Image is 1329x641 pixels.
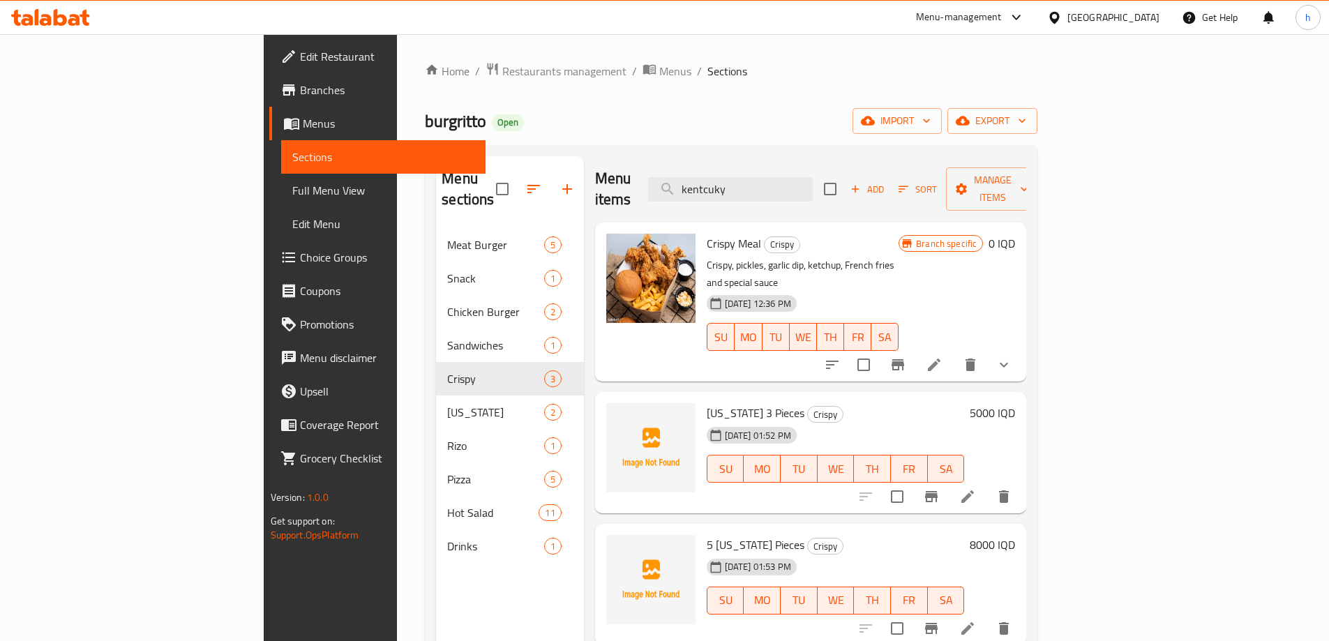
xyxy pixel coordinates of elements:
span: SU [713,590,739,610]
button: SA [871,323,899,351]
button: sort-choices [816,348,849,382]
div: Meat Burger5 [436,228,584,262]
button: TH [854,587,891,614]
a: Coverage Report [269,408,486,442]
span: [DATE] 01:53 PM [719,560,797,573]
div: Kentucky [447,404,543,421]
span: 11 [539,506,560,520]
div: items [544,370,562,387]
div: items [544,471,562,488]
span: MO [749,459,775,479]
a: Menus [643,62,691,80]
button: Add [845,179,889,200]
span: Crispy Meal [707,233,761,254]
span: 1.0.0 [307,488,329,506]
div: items [544,337,562,354]
button: WE [818,455,855,483]
a: Menus [269,107,486,140]
span: TU [786,459,812,479]
span: 5 [US_STATE] Pieces [707,534,804,555]
span: Drinks [447,538,543,555]
span: Sandwiches [447,337,543,354]
span: 1 [545,439,561,453]
div: Crispy [447,370,543,387]
button: Manage items [946,167,1039,211]
span: Sort [899,181,937,197]
button: WE [790,323,817,351]
span: TH [859,590,885,610]
div: Chicken Burger2 [436,295,584,329]
button: MO [744,587,781,614]
span: Snack [447,270,543,287]
span: Rizo [447,437,543,454]
span: Open [492,116,524,128]
button: SA [928,455,965,483]
span: Full Menu View [292,182,474,199]
span: WE [823,459,849,479]
span: Sort sections [517,172,550,206]
button: SU [707,323,735,351]
span: Crispy [808,538,843,555]
span: export [959,112,1026,130]
a: Choice Groups [269,241,486,274]
a: Branches [269,73,486,107]
button: TU [763,323,790,351]
li: / [632,63,637,80]
span: 1 [545,339,561,352]
div: Snack1 [436,262,584,295]
span: Sections [707,63,747,80]
button: Branch-specific-item [881,348,915,382]
button: MO [744,455,781,483]
p: Crispy, pickles, garlic dip, ketchup, French fries and special sauce [707,257,899,292]
span: FR [896,459,922,479]
span: Coupons [300,282,474,299]
span: 1 [545,540,561,553]
span: import [864,112,931,130]
button: import [853,108,942,134]
span: Edit Restaurant [300,48,474,65]
span: SA [877,327,893,347]
span: Manage items [957,172,1028,206]
button: show more [987,348,1021,382]
h6: 8000 IQD [970,535,1015,555]
div: Meat Burger [447,236,543,253]
input: search [648,177,813,202]
span: Menus [303,115,474,132]
button: MO [735,323,763,351]
a: Restaurants management [486,62,626,80]
div: Crispy [807,406,843,423]
button: TU [781,455,818,483]
button: FR [891,455,928,483]
a: Menu disclaimer [269,341,486,375]
span: 2 [545,406,561,419]
img: Crispy Meal [606,234,696,323]
span: WE [795,327,811,347]
div: Hot Salad [447,504,539,521]
button: SU [707,587,744,614]
span: WE [823,590,849,610]
a: Coupons [269,274,486,308]
button: delete [954,348,987,382]
span: Crispy [808,407,843,423]
span: Upsell [300,383,474,400]
button: Add section [550,172,584,206]
button: TH [817,323,844,351]
div: Menu-management [916,9,1002,26]
span: Grocery Checklist [300,450,474,467]
a: Edit menu item [926,356,943,373]
li: / [697,63,702,80]
div: Crispy [764,236,800,253]
button: FR [844,323,871,351]
span: Pizza [447,471,543,488]
span: 1 [545,272,561,285]
a: Sections [281,140,486,174]
span: Add [848,181,886,197]
button: Branch-specific-item [915,480,948,513]
div: Hot Salad11 [436,496,584,529]
img: 5 Kentucky Pieces [606,535,696,624]
span: Version: [271,488,305,506]
span: MO [740,327,757,347]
